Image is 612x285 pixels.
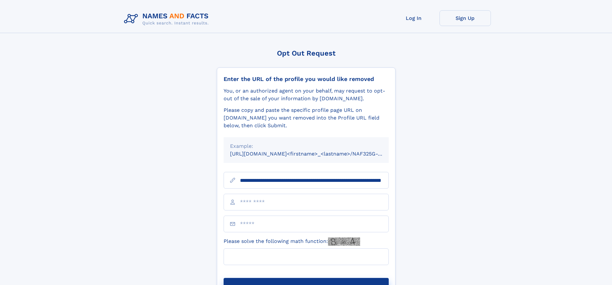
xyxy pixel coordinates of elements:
[439,10,491,26] a: Sign Up
[388,10,439,26] a: Log In
[224,87,389,102] div: You, or an authorized agent on your behalf, may request to opt-out of the sale of your informatio...
[121,10,214,28] img: Logo Names and Facts
[224,76,389,83] div: Enter the URL of the profile you would like removed
[217,49,395,57] div: Opt Out Request
[224,237,360,246] label: Please solve the following math function:
[230,142,382,150] div: Example:
[230,151,401,157] small: [URL][DOMAIN_NAME]<firstname>_<lastname>/NAF325G-xxxxxxxx
[224,106,389,129] div: Please copy and paste the specific profile page URL on [DOMAIN_NAME] you want removed into the Pr...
